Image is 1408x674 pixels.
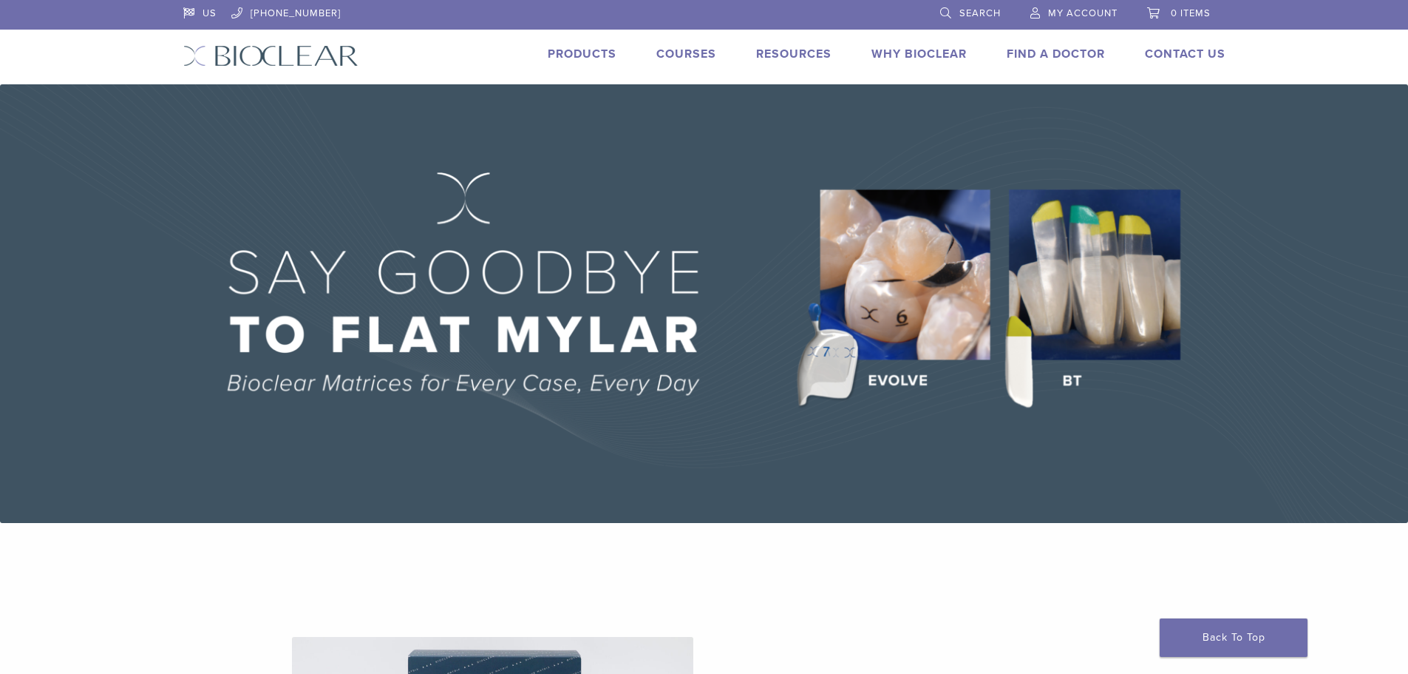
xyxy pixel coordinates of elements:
[656,47,716,61] a: Courses
[959,7,1001,19] span: Search
[756,47,831,61] a: Resources
[1007,47,1105,61] a: Find A Doctor
[548,47,616,61] a: Products
[183,45,358,67] img: Bioclear
[871,47,967,61] a: Why Bioclear
[1160,619,1307,657] a: Back To Top
[1171,7,1211,19] span: 0 items
[1145,47,1225,61] a: Contact Us
[1048,7,1118,19] span: My Account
